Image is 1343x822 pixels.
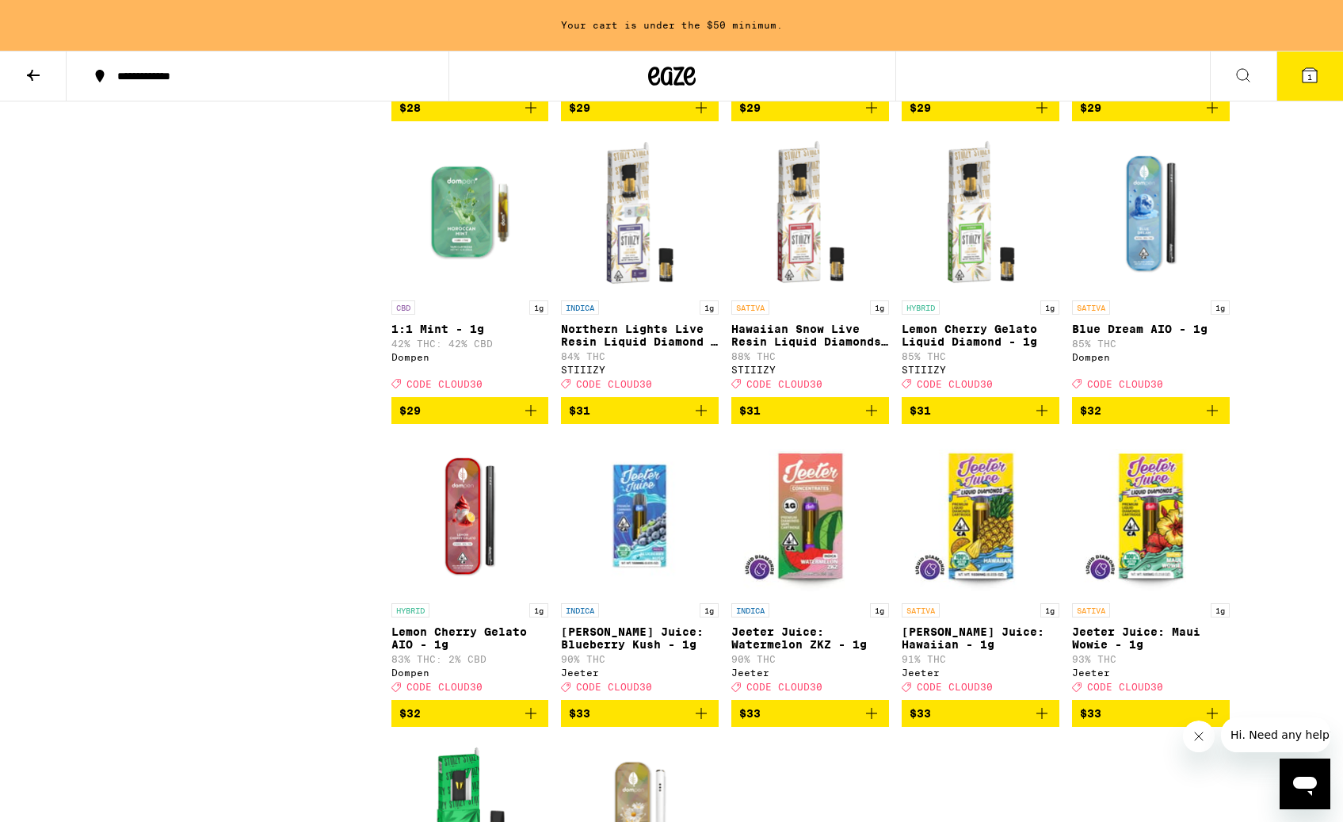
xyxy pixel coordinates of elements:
[529,300,548,315] p: 1g
[917,379,993,389] span: CODE CLOUD30
[731,323,889,348] p: Hawaiian Snow Live Resin Liquid Diamonds - 1g
[561,351,719,361] p: 84% THC
[391,603,429,617] p: HYBRID
[1072,352,1230,362] div: Dompen
[1072,625,1230,651] p: Jeeter Juice: Maui Wowie - 1g
[391,352,549,362] div: Dompen
[10,11,114,24] span: Hi. Need any help?
[391,667,549,678] div: Dompen
[561,603,599,617] p: INDICA
[731,94,889,121] button: Add to bag
[902,397,1059,424] button: Add to bag
[731,365,889,375] div: STIIIZY
[731,667,889,678] div: Jeeter
[910,404,931,417] span: $31
[739,404,761,417] span: $31
[731,700,889,727] button: Add to bag
[391,134,549,397] a: Open page for 1:1 Mint - 1g from Dompen
[1040,300,1059,315] p: 1g
[1080,404,1101,417] span: $32
[902,300,940,315] p: HYBRID
[870,300,889,315] p: 1g
[391,94,549,121] button: Add to bag
[1276,52,1343,101] button: 1
[739,707,761,720] span: $33
[1211,300,1230,315] p: 1g
[561,437,719,700] a: Open page for Jeeter Juice: Blueberry Kush - 1g from Jeeter
[731,437,889,595] img: Jeeter - Jeeter Juice: Watermelon ZKZ - 1g
[902,323,1059,348] p: Lemon Cherry Gelato Liquid Diamond - 1g
[746,682,822,692] span: CODE CLOUD30
[902,134,1059,292] img: STIIIZY - Lemon Cherry Gelato Liquid Diamond - 1g
[902,437,1059,595] img: Jeeter - Jeeter Juice: Hawaiian - 1g
[391,134,549,292] img: Dompen - 1:1 Mint - 1g
[391,323,549,335] p: 1:1 Mint - 1g
[902,94,1059,121] button: Add to bag
[399,404,421,417] span: $29
[731,351,889,361] p: 88% THC
[561,667,719,678] div: Jeeter
[902,700,1059,727] button: Add to bag
[902,667,1059,678] div: Jeeter
[391,437,549,595] img: Dompen - Lemon Cherry Gelato AIO - 1g
[731,437,889,700] a: Open page for Jeeter Juice: Watermelon ZKZ - 1g from Jeeter
[731,397,889,424] button: Add to bag
[917,682,993,692] span: CODE CLOUD30
[561,437,719,595] img: Jeeter - Jeeter Juice: Blueberry Kush - 1g
[1072,134,1230,292] img: Dompen - Blue Dream AIO - 1g
[1072,338,1230,349] p: 85% THC
[1183,721,1215,752] iframe: Close message
[731,134,889,397] a: Open page for Hawaiian Snow Live Resin Liquid Diamonds - 1g from STIIIZY
[391,700,549,727] button: Add to bag
[391,338,549,349] p: 42% THC: 42% CBD
[561,134,719,292] img: STIIIZY - Northern Lights Live Resin Liquid Diamond - 1g
[746,379,822,389] span: CODE CLOUD30
[902,134,1059,397] a: Open page for Lemon Cherry Gelato Liquid Diamond - 1g from STIIIZY
[406,379,483,389] span: CODE CLOUD30
[561,397,719,424] button: Add to bag
[731,134,889,292] img: STIIIZY - Hawaiian Snow Live Resin Liquid Diamonds - 1g
[1072,134,1230,397] a: Open page for Blue Dream AIO - 1g from Dompen
[561,365,719,375] div: STIIIZY
[561,625,719,651] p: [PERSON_NAME] Juice: Blueberry Kush - 1g
[561,654,719,664] p: 90% THC
[731,654,889,664] p: 90% THC
[700,603,719,617] p: 1g
[1040,603,1059,617] p: 1g
[391,437,549,700] a: Open page for Lemon Cherry Gelato AIO - 1g from Dompen
[1072,437,1230,595] img: Jeeter - Jeeter Juice: Maui Wowie - 1g
[870,603,889,617] p: 1g
[902,437,1059,700] a: Open page for Jeeter Juice: Hawaiian - 1g from Jeeter
[569,707,590,720] span: $33
[1080,707,1101,720] span: $33
[902,365,1059,375] div: STIIIZY
[700,300,719,315] p: 1g
[739,101,761,114] span: $29
[406,682,483,692] span: CODE CLOUD30
[569,404,590,417] span: $31
[561,323,719,348] p: Northern Lights Live Resin Liquid Diamond - 1g
[561,300,599,315] p: INDICA
[910,101,931,114] span: $29
[902,603,940,617] p: SATIVA
[902,625,1059,651] p: [PERSON_NAME] Juice: Hawaiian - 1g
[561,700,719,727] button: Add to bag
[391,654,549,664] p: 83% THC: 2% CBD
[529,603,548,617] p: 1g
[731,625,889,651] p: Jeeter Juice: Watermelon ZKZ - 1g
[1072,94,1230,121] button: Add to bag
[576,682,652,692] span: CODE CLOUD30
[902,654,1059,664] p: 91% THC
[1080,101,1101,114] span: $29
[1211,603,1230,617] p: 1g
[1307,72,1312,82] span: 1
[576,379,652,389] span: CODE CLOUD30
[391,300,415,315] p: CBD
[910,707,931,720] span: $33
[561,94,719,121] button: Add to bag
[561,134,719,397] a: Open page for Northern Lights Live Resin Liquid Diamond - 1g from STIIIZY
[1072,323,1230,335] p: Blue Dream AIO - 1g
[1087,682,1163,692] span: CODE CLOUD30
[1072,397,1230,424] button: Add to bag
[1072,667,1230,678] div: Jeeter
